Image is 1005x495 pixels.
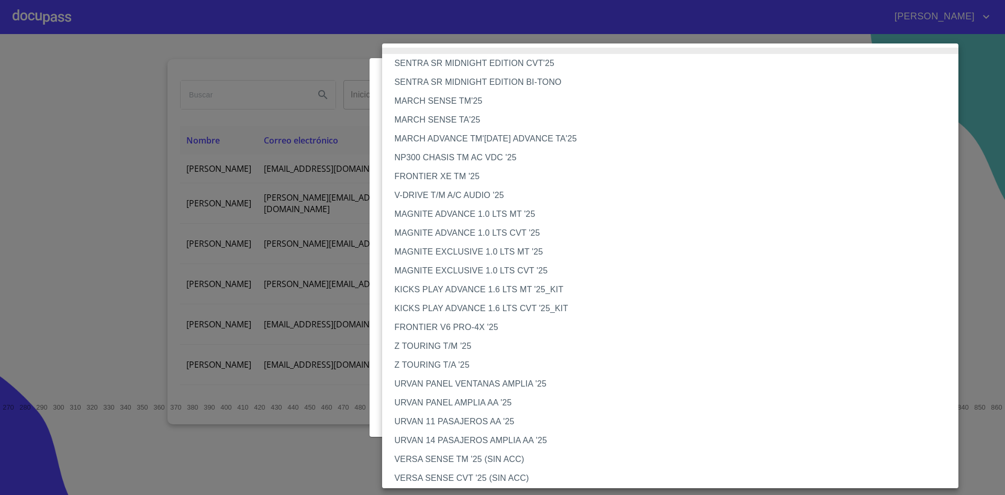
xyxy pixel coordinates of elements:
[382,205,967,224] li: MAGNITE ADVANCE 1.0 LTS MT '25
[382,186,967,205] li: V-DRIVE T/M A/C AUDIO '25
[382,318,967,337] li: FRONTIER V6 PRO-4X '25
[382,450,967,469] li: VERSA SENSE TM '25 (SIN ACC)
[382,129,967,148] li: MARCH ADVANCE TM'[DATE] ADVANCE TA'25
[382,54,967,73] li: SENTRA SR MIDNIGHT EDITION CVT'25
[382,73,967,92] li: SENTRA SR MIDNIGHT EDITION BI-TONO
[382,167,967,186] li: FRONTIER XE TM '25
[382,393,967,412] li: URVAN PANEL AMPLIA AA '25
[382,111,967,129] li: MARCH SENSE TA'25
[382,92,967,111] li: MARCH SENSE TM'25
[382,243,967,261] li: MAGNITE EXCLUSIVE 1.0 LTS MT '25
[382,375,967,393] li: URVAN PANEL VENTANAS AMPLIA '25
[382,431,967,450] li: URVAN 14 PASAJEROS AMPLIA AA '25
[382,261,967,280] li: MAGNITE EXCLUSIVE 1.0 LTS CVT '25
[382,299,967,318] li: KICKS PLAY ADVANCE 1.6 LTS CVT '25_KIT
[382,280,967,299] li: KICKS PLAY ADVANCE 1.6 LTS MT '25_KIT
[382,224,967,243] li: MAGNITE ADVANCE 1.0 LTS CVT '25
[382,469,967,488] li: VERSA SENSE CVT '25 (SIN ACC)
[382,412,967,431] li: URVAN 11 PASAJEROS AA '25
[382,337,967,356] li: Z TOURING T/M '25
[382,148,967,167] li: NP300 CHASIS TM AC VDC '25
[382,356,967,375] li: Z TOURING T/A '25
